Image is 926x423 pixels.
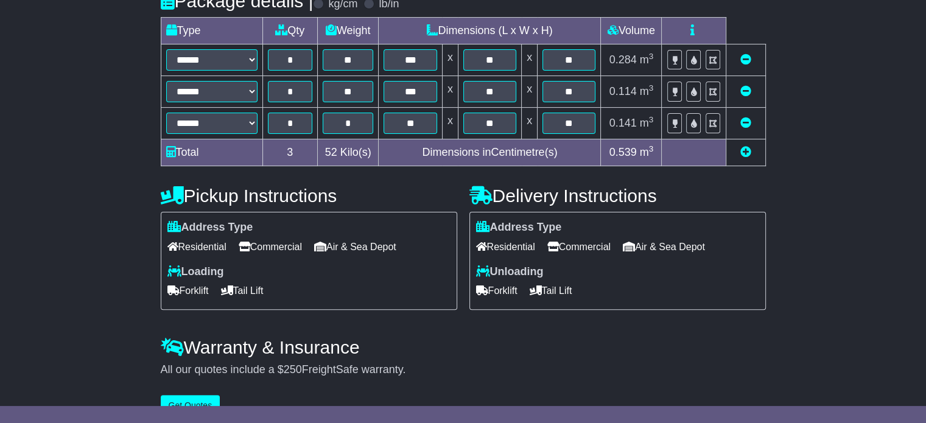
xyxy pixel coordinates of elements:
[469,186,766,206] h4: Delivery Instructions
[167,237,226,256] span: Residential
[167,221,253,234] label: Address Type
[317,18,379,44] td: Weight
[640,54,654,66] span: m
[161,186,457,206] h4: Pickup Instructions
[740,146,751,158] a: Add new item
[649,52,654,61] sup: 3
[649,83,654,93] sup: 3
[379,139,601,166] td: Dimensions in Centimetre(s)
[649,144,654,153] sup: 3
[609,85,637,97] span: 0.114
[530,281,572,300] span: Tail Lift
[379,18,601,44] td: Dimensions (L x W x H)
[547,237,611,256] span: Commercial
[601,18,662,44] td: Volume
[317,139,379,166] td: Kilo(s)
[609,146,637,158] span: 0.539
[161,337,766,357] h4: Warranty & Insurance
[284,363,302,376] span: 250
[609,54,637,66] span: 0.284
[221,281,264,300] span: Tail Lift
[325,146,337,158] span: 52
[167,265,224,279] label: Loading
[522,44,538,76] td: x
[522,108,538,139] td: x
[161,18,262,44] td: Type
[239,237,302,256] span: Commercial
[314,237,396,256] span: Air & Sea Depot
[649,115,654,124] sup: 3
[640,117,654,129] span: m
[476,237,535,256] span: Residential
[522,76,538,108] td: x
[161,139,262,166] td: Total
[262,139,317,166] td: 3
[262,18,317,44] td: Qty
[740,54,751,66] a: Remove this item
[609,117,637,129] span: 0.141
[167,281,209,300] span: Forklift
[623,237,705,256] span: Air & Sea Depot
[476,281,517,300] span: Forklift
[740,85,751,97] a: Remove this item
[640,85,654,97] span: m
[161,363,766,377] div: All our quotes include a $ FreightSafe warranty.
[161,395,220,416] button: Get Quotes
[442,44,458,76] td: x
[640,146,654,158] span: m
[442,76,458,108] td: x
[740,117,751,129] a: Remove this item
[476,265,544,279] label: Unloading
[476,221,562,234] label: Address Type
[442,108,458,139] td: x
